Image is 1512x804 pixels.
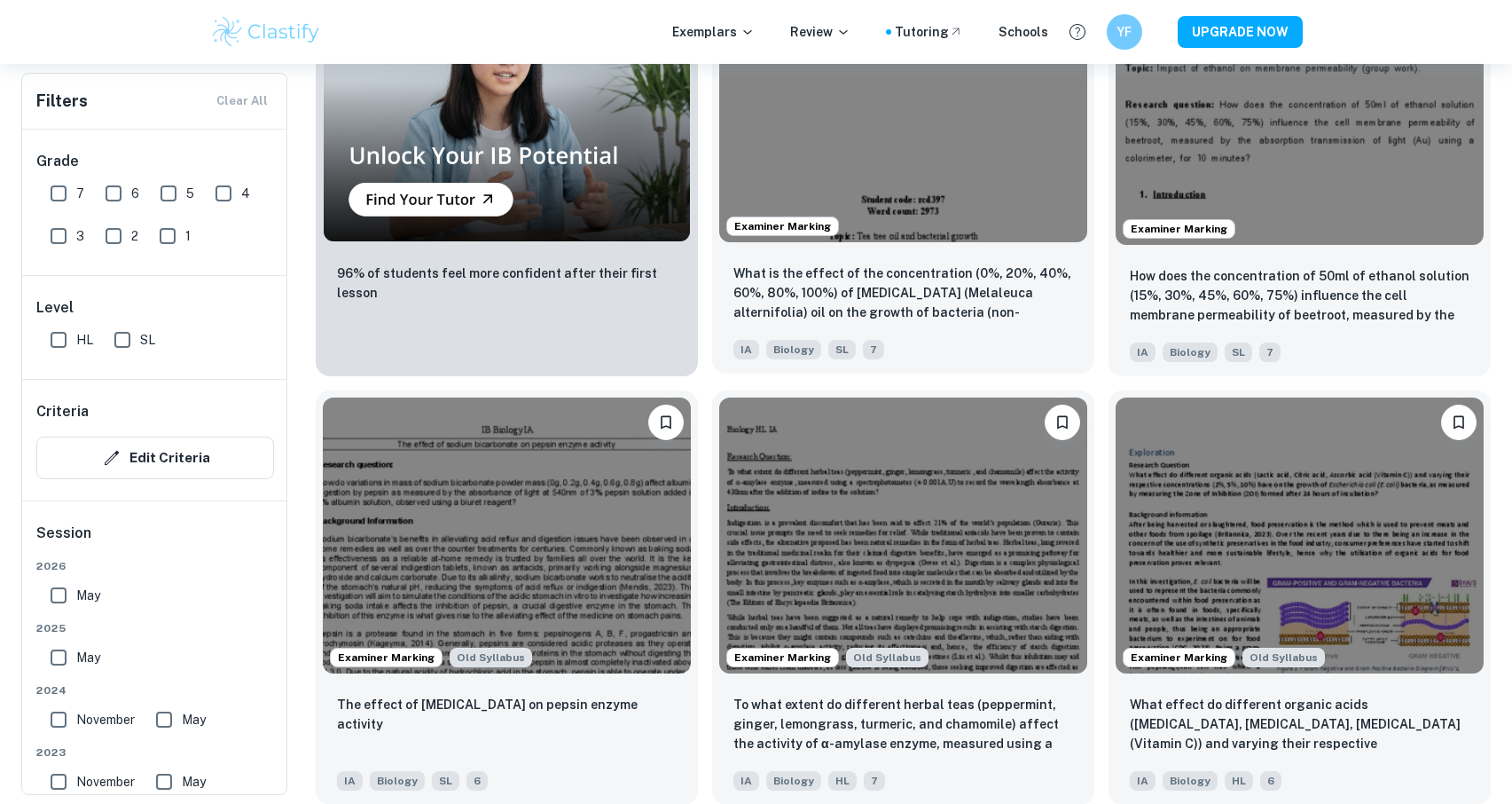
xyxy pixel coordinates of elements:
button: Help and Feedback [1062,17,1093,47]
h6: YF [1114,22,1134,42]
span: 2025 [36,620,274,636]
div: Starting from the May 2025 session, the Biology IA requirements have changed. It's OK to refer to... [1242,648,1325,667]
span: May [76,648,100,667]
span: SL [432,771,459,791]
span: HL [76,330,93,350]
span: Old Syllabus [846,648,928,667]
span: IA [733,771,759,791]
h6: Criteria [36,401,89,422]
span: Old Syllabus [450,648,532,667]
a: Schools [999,22,1048,42]
p: Exemplars [672,22,755,42]
span: 2026 [36,558,274,574]
span: IA [733,340,759,359]
span: 7 [1259,343,1281,362]
span: 2024 [36,682,274,698]
span: 6 [466,771,488,791]
img: Biology IA example thumbnail: The effect of sodium bicarbonate on peps [323,398,691,674]
span: Biology [1163,771,1218,791]
p: What effect do different organic acids (Lactic acid, Citric acid, Ascorbic acid (Vitamin C)) and ... [1130,695,1469,755]
button: YF [1107,14,1142,50]
span: SL [1225,343,1252,362]
span: Biology [1163,343,1218,362]
h6: Grade [36,151,274,172]
h6: Level [36,297,274,319]
img: Biology IA example thumbnail: What effect do different organic acids ( [1116,398,1484,674]
span: IA [1130,343,1156,362]
span: Examiner Marking [727,650,838,666]
span: 7 [76,184,84,203]
span: May [76,586,100,605]
img: Biology IA example thumbnail: To what extent do different herbal teas [719,398,1087,674]
span: 6 [131,184,139,203]
h6: Session [36,523,274,558]
span: 6 [1260,771,1281,791]
span: 7 [863,340,884,359]
span: Examiner Marking [727,218,838,234]
span: 5 [186,184,194,203]
span: HL [1225,771,1253,791]
span: SL [828,340,856,359]
span: May [182,710,206,729]
span: 4 [241,184,250,203]
span: May [182,772,206,792]
span: IA [1130,771,1156,791]
span: SL [140,330,155,350]
span: November [76,772,135,792]
span: Examiner Marking [1124,650,1234,666]
span: Biology [766,771,821,791]
button: Bookmark [1045,405,1080,440]
p: 96% of students feel more confident after their first lesson [337,264,677,303]
span: Examiner Marking [1124,221,1234,237]
span: Biology [370,771,425,791]
span: Biology [766,340,821,359]
button: Edit Criteria [36,437,274,479]
span: 2023 [36,745,274,761]
span: HL [828,771,857,791]
p: To what extent do different herbal teas (peppermint, ginger, lemongrass, turmeric, and chamomile)... [733,695,1073,755]
button: Bookmark [1441,405,1477,440]
h6: Filters [36,89,88,114]
p: The effect of sodium bicarbonate on pepsin enzyme activity [337,695,677,734]
div: Starting from the May 2025 session, the Biology IA requirements have changed. It's OK to refer to... [846,648,928,667]
span: Old Syllabus [1242,648,1325,667]
span: November [76,710,135,729]
button: UPGRADE NOW [1178,16,1303,48]
span: IA [337,771,363,791]
span: 3 [76,226,84,246]
div: Starting from the May 2025 session, the Biology IA requirements have changed. It's OK to refer to... [450,648,532,667]
span: 1 [185,226,191,246]
p: How does the concentration of 50ml of ethanol solution (15%, 30%, 45%, 60%, 75%) influence the ce... [1130,266,1469,327]
a: Tutoring [895,22,963,42]
span: 7 [864,771,885,791]
span: Examiner Marking [331,650,442,666]
img: Clastify logo [210,14,323,50]
p: Review [790,22,850,42]
button: Bookmark [648,405,684,440]
span: 2 [131,226,138,246]
p: What is the effect of the concentration (0%, 20%, 40%, 60%, 80%, 100%) of tea tree (Melaleuca alt... [733,264,1073,324]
